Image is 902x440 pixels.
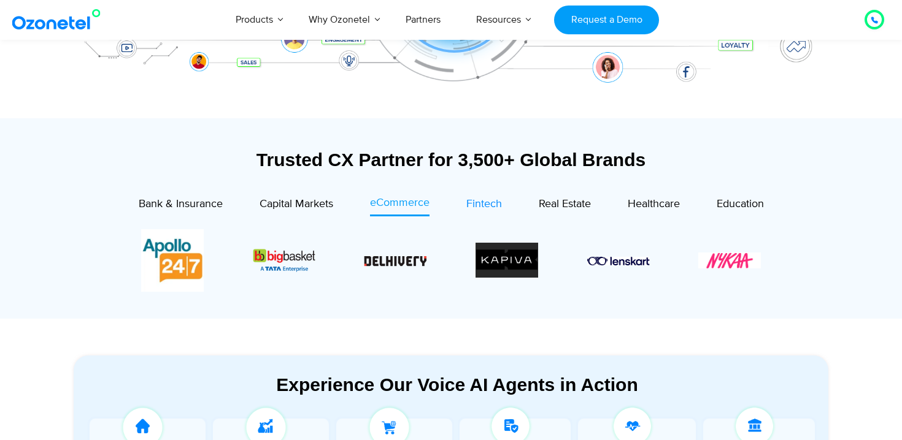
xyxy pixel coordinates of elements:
a: Education [717,195,764,216]
a: Bank & Insurance [139,195,223,216]
span: Education [717,197,764,211]
span: eCommerce [370,196,430,210]
div: Image Carousel [141,229,761,292]
span: Capital Markets [260,197,333,211]
span: Healthcare [628,197,680,211]
a: eCommerce [370,195,430,216]
span: Bank & Insurance [139,197,223,211]
span: Real Estate [539,197,591,211]
div: Experience Our Voice AI Agents in Action [86,374,828,395]
a: Request a Demo [554,6,659,34]
a: Real Estate [539,195,591,216]
a: Capital Markets [260,195,333,216]
div: Trusted CX Partner for 3,500+ Global Brands [74,149,828,170]
span: Fintech [466,197,502,211]
a: Healthcare [628,195,680,216]
a: Fintech [466,195,502,216]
